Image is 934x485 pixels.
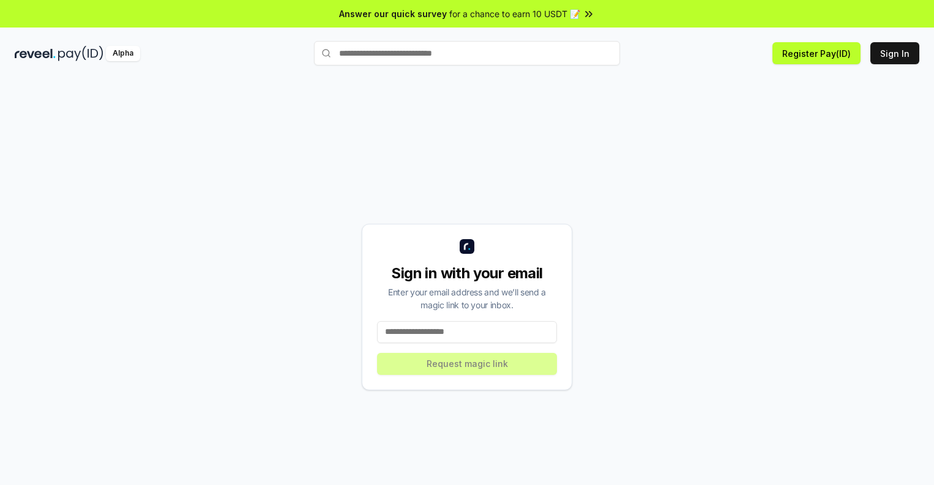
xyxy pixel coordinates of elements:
div: Sign in with your email [377,264,557,283]
img: pay_id [58,46,103,61]
button: Register Pay(ID) [772,42,861,64]
div: Alpha [106,46,140,61]
div: Enter your email address and we’ll send a magic link to your inbox. [377,286,557,311]
button: Sign In [870,42,919,64]
img: logo_small [460,239,474,254]
span: for a chance to earn 10 USDT 📝 [449,7,580,20]
span: Answer our quick survey [339,7,447,20]
img: reveel_dark [15,46,56,61]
